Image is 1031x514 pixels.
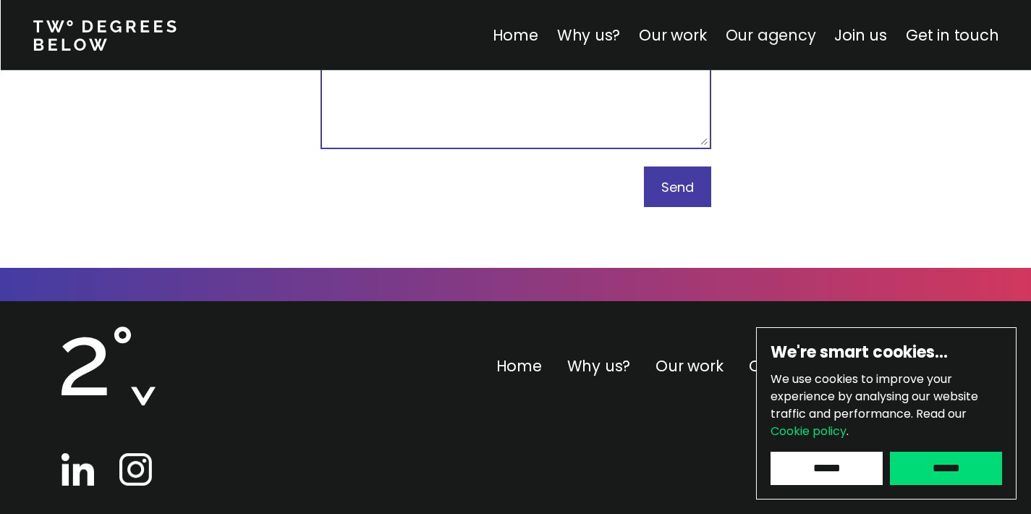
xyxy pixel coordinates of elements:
span: Send [661,178,694,196]
a: Our work [639,25,706,46]
a: Home [496,355,542,376]
a: Why us? [556,25,620,46]
a: Home [492,25,538,46]
a: Get in touch [906,25,998,46]
span: Read our . [771,405,967,439]
a: Our work [655,355,723,376]
button: Send [644,167,711,207]
a: Our agency [725,25,815,46]
a: Cookie policy [771,423,847,439]
h6: We're smart cookies… [771,342,1002,363]
p: We use cookies to improve your experience by analysing our website traffic and performance. [771,371,1002,440]
a: Join us [834,25,887,46]
a: Why us? [567,355,631,376]
a: Our agency [749,355,839,376]
textarea: Your message [321,4,711,149]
